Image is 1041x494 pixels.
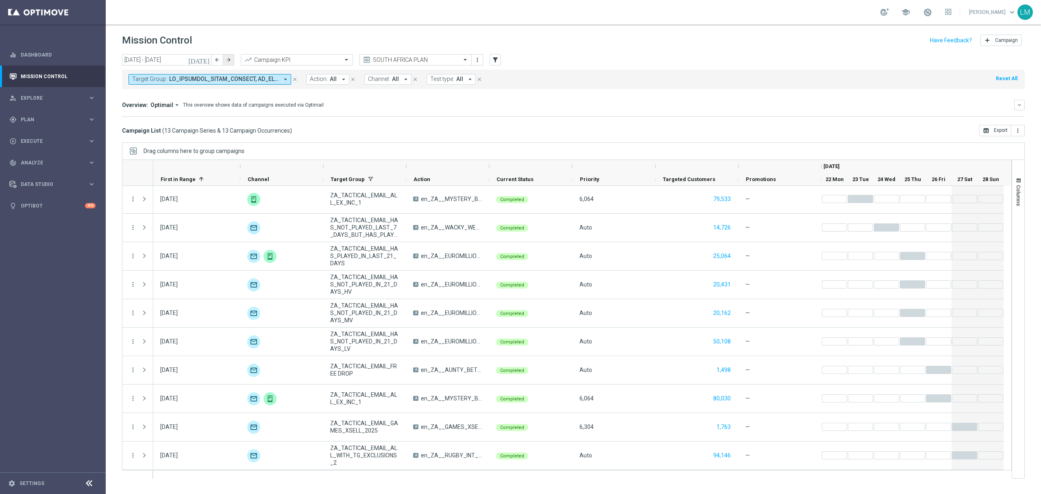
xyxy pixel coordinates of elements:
button: more_vert [473,55,481,65]
button: more_vert [129,338,137,345]
img: Optimail [247,307,260,320]
button: lightbulb Optibot +10 [9,203,96,209]
button: 1,498 [716,365,732,375]
i: keyboard_arrow_right [88,159,96,166]
span: Auto [579,224,592,231]
div: Press SPACE to select this row. [122,356,153,385]
button: 80,030 [712,393,732,404]
span: Completed [500,254,524,259]
i: equalizer [9,51,17,59]
i: arrow_forward [226,57,231,63]
i: more_vert [474,57,481,63]
div: 25 Sep 2025, Thursday [160,252,178,260]
img: Optimail [247,335,260,348]
span: — [745,395,750,402]
span: ZA_TACTICAL_EMAIL_ACTIVES ZA_TACTICAL_EMAIL_ACTIVES_DEPOSITED_BELOW 6_LAST_WEEK ZA_TACTICAL_EMAIL... [169,76,279,83]
i: keyboard_arrow_right [88,180,96,188]
button: filter_alt [490,54,501,66]
button: [DATE] [187,54,211,66]
div: Embedded Messaging [264,250,277,263]
i: arrow_drop_down [340,76,347,83]
div: Press SPACE to select this row. [153,271,1004,299]
i: close [477,77,482,82]
button: Data Studio keyboard_arrow_right [9,181,96,188]
span: A [413,339,418,344]
div: Press SPACE to select this row. [122,271,153,299]
h3: Campaign List [122,127,292,134]
div: Press SPACE to select this row. [122,385,153,413]
input: Have Feedback? [930,37,972,43]
button: play_circle_outline Execute keyboard_arrow_right [9,138,96,144]
span: 6,064 [579,196,594,202]
button: Mission Control [9,73,96,80]
button: Optimail arrow_drop_down [148,101,183,109]
span: Data Studio [21,182,88,187]
span: ZA_TACTICAL_EMAIL_FREE DROP [330,363,399,377]
colored-tag: Completed [496,281,528,289]
a: Optibot [21,195,85,216]
div: Press SPACE to select this row. [122,299,153,328]
colored-tag: Completed [496,309,528,317]
i: arrow_drop_down [466,76,474,83]
button: 79,533 [712,194,732,204]
i: keyboard_arrow_right [88,137,96,145]
div: Press SPACE to select this row. [153,299,1004,328]
div: LM [1017,4,1033,20]
span: All [330,76,337,83]
span: A [413,282,418,287]
i: add [984,37,991,44]
button: close [349,75,357,84]
i: more_vert [129,423,137,431]
span: ZA_TACTICAL_EMAIL_GAMES_XSELL_2025 [330,420,399,434]
span: — [745,452,750,459]
div: 23 Sep 2025, Tuesday [160,195,178,203]
span: 24 Wed [878,176,895,182]
i: close [350,77,356,82]
i: track_changes [9,159,17,166]
i: arrow_drop_down [173,101,181,109]
button: more_vert [129,452,137,459]
span: — [745,366,750,374]
div: 24 Sep 2025, Wednesday [160,224,178,231]
i: close [412,77,418,82]
img: Optimail [247,250,260,263]
colored-tag: Completed [496,395,528,402]
span: A [413,225,418,230]
span: A [413,197,418,201]
div: This overview shows data of campaigns executed via Optimail [183,101,324,109]
button: more_vert [129,366,137,374]
button: 20,431 [712,280,732,290]
span: Targeted Customers [663,176,715,182]
button: more_vert [129,395,137,402]
span: ZA_TACTICAL_EMAIL_HAS_NOT_PLAYED_IN_21_DAYS_MV [330,302,399,324]
span: Target Group [331,176,365,182]
span: en_ZA__AUNTY_BETSY_FREEBIE_DROP_4__EMT_ALL_EM_TAC_LT [421,366,482,374]
input: Select date range [122,54,211,66]
div: 26 Sep 2025, Friday [160,395,178,402]
span: — [745,423,750,431]
div: Press SPACE to select this row. [122,413,153,442]
span: en_ZA__GAMES_XSELL_FREE_SPINS_DROP_GATES_OF_OLYMPUS__EMT_ALL_EM_TAC_LT [421,423,482,431]
div: Optimail [247,421,260,434]
span: en_ZA__EUROMILLIONS_FREE_SPINS_COMBO_ACTIVES__EMT_ALL_EM_TAC_LT [421,252,482,260]
img: Optimail [247,392,260,405]
span: A [413,254,418,258]
span: 6,064 [579,395,594,402]
div: Optimail [247,278,260,291]
span: Completed [500,396,524,402]
span: ZA_TACTICAL_EMAIL_HAS_NOT_PLAYED_IN_21_DAYS_HV [330,273,399,295]
span: Action: [310,76,328,83]
div: Data Studio [9,181,88,188]
span: 27 Sat [957,176,972,182]
button: 25,064 [712,251,732,261]
span: Execute [21,139,88,144]
span: [DATE] [823,163,840,169]
span: 25 Thu [904,176,921,182]
div: 25 Sep 2025, Thursday [160,281,178,288]
div: Press SPACE to select this row. [153,413,1004,442]
div: Row Groups [144,148,244,154]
